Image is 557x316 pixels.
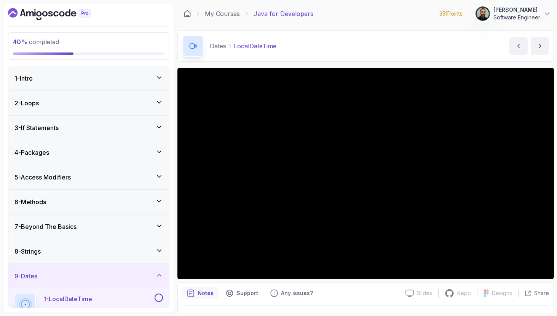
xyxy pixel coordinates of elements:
[14,247,41,256] h3: 8 - Strings
[221,287,263,299] button: Support button
[8,8,109,20] a: Dashboard
[254,9,313,18] p: Java for Developers
[8,116,169,140] button: 3-If Statements
[476,6,490,21] img: user profile image
[14,148,49,157] h3: 4 - Packages
[475,6,551,21] button: user profile image[PERSON_NAME]Software Engineer
[266,287,318,299] button: Feedback button
[531,37,549,55] button: next content
[14,222,77,231] h3: 7 - Beyond The Basics
[177,68,554,279] iframe: 1 - LocalDateTime
[234,41,276,51] p: LocalDateTime
[439,10,463,17] p: 351 Points
[457,289,471,297] p: Repo
[205,9,240,18] a: My Courses
[281,289,313,297] p: Any issues?
[518,289,549,297] button: Share
[13,38,27,46] span: 40 %
[8,214,169,239] button: 7-Beyond The Basics
[14,197,46,206] h3: 6 - Methods
[43,306,92,314] p: 3:53
[14,294,163,315] button: 1-LocalDateTime3:53
[210,41,226,51] p: Dates
[198,289,214,297] p: Notes
[8,239,169,264] button: 8-Strings
[492,289,512,297] p: Designs
[14,98,39,108] h3: 2 - Loops
[8,66,169,91] button: 1-Intro
[8,190,169,214] button: 6-Methods
[14,123,59,132] h3: 3 - If Statements
[493,6,540,14] p: [PERSON_NAME]
[417,289,432,297] p: Slides
[14,173,71,182] h3: 5 - Access Modifiers
[236,289,258,297] p: Support
[534,289,549,297] p: Share
[184,10,191,17] a: Dashboard
[43,294,92,303] p: 1 - LocalDateTime
[8,91,169,115] button: 2-Loops
[8,140,169,165] button: 4-Packages
[14,272,37,281] h3: 9 - Dates
[182,287,218,299] button: notes button
[8,165,169,189] button: 5-Access Modifiers
[14,74,33,83] h3: 1 - Intro
[8,264,169,288] button: 9-Dates
[493,14,540,21] p: Software Engineer
[13,38,59,46] span: completed
[509,37,528,55] button: previous content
